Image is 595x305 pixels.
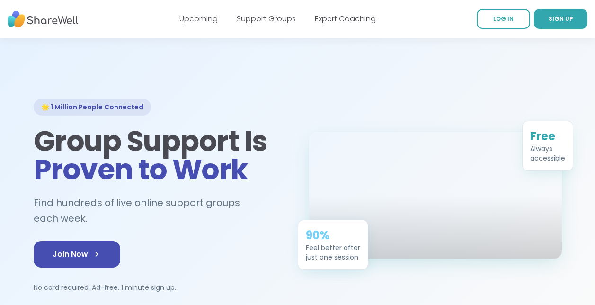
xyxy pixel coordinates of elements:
[306,243,360,262] div: Feel better after just one session
[477,9,530,29] a: LOG IN
[34,241,120,268] a: Join Now
[179,13,218,24] a: Upcoming
[549,15,573,23] span: SIGN UP
[530,129,565,144] div: Free
[34,283,286,292] p: No card required. Ad-free. 1 minute sign up.
[34,99,151,116] div: 🌟 1 Million People Connected
[530,144,565,163] div: Always accessible
[306,228,360,243] div: 90%
[8,6,79,32] img: ShareWell Nav Logo
[534,9,587,29] a: SIGN UP
[237,13,296,24] a: Support Groups
[315,13,376,24] a: Expert Coaching
[493,15,514,23] span: LOG IN
[34,195,286,226] h2: Find hundreds of live online support groups each week.
[34,127,286,184] h1: Group Support Is
[34,150,248,189] span: Proven to Work
[53,249,101,260] span: Join Now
